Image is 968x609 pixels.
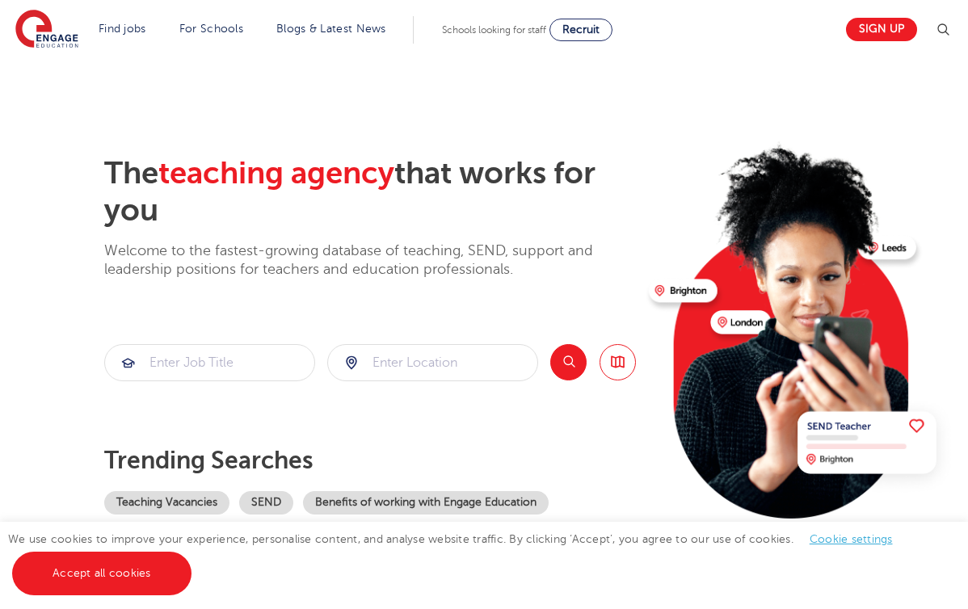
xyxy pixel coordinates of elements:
[8,533,909,579] span: We use cookies to improve your experience, personalise content, and analyse website traffic. By c...
[239,491,293,514] a: SEND
[158,156,394,191] span: teaching agency
[179,23,243,35] a: For Schools
[104,155,636,229] h2: The that works for you
[12,552,191,595] a: Accept all cookies
[303,491,549,514] a: Benefits of working with Engage Education
[105,345,314,380] input: Submit
[99,23,146,35] a: Find jobs
[810,533,893,545] a: Cookie settings
[550,344,587,380] button: Search
[442,24,546,36] span: Schools looking for staff
[562,23,600,36] span: Recruit
[327,344,538,381] div: Submit
[104,241,636,279] p: Welcome to the fastest-growing database of teaching, SEND, support and leadership positions for t...
[104,344,315,381] div: Submit
[104,446,636,475] p: Trending searches
[549,19,612,41] a: Recruit
[276,23,386,35] a: Blogs & Latest News
[328,345,537,380] input: Submit
[15,10,78,50] img: Engage Education
[846,18,917,41] a: Sign up
[104,491,229,514] a: Teaching Vacancies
